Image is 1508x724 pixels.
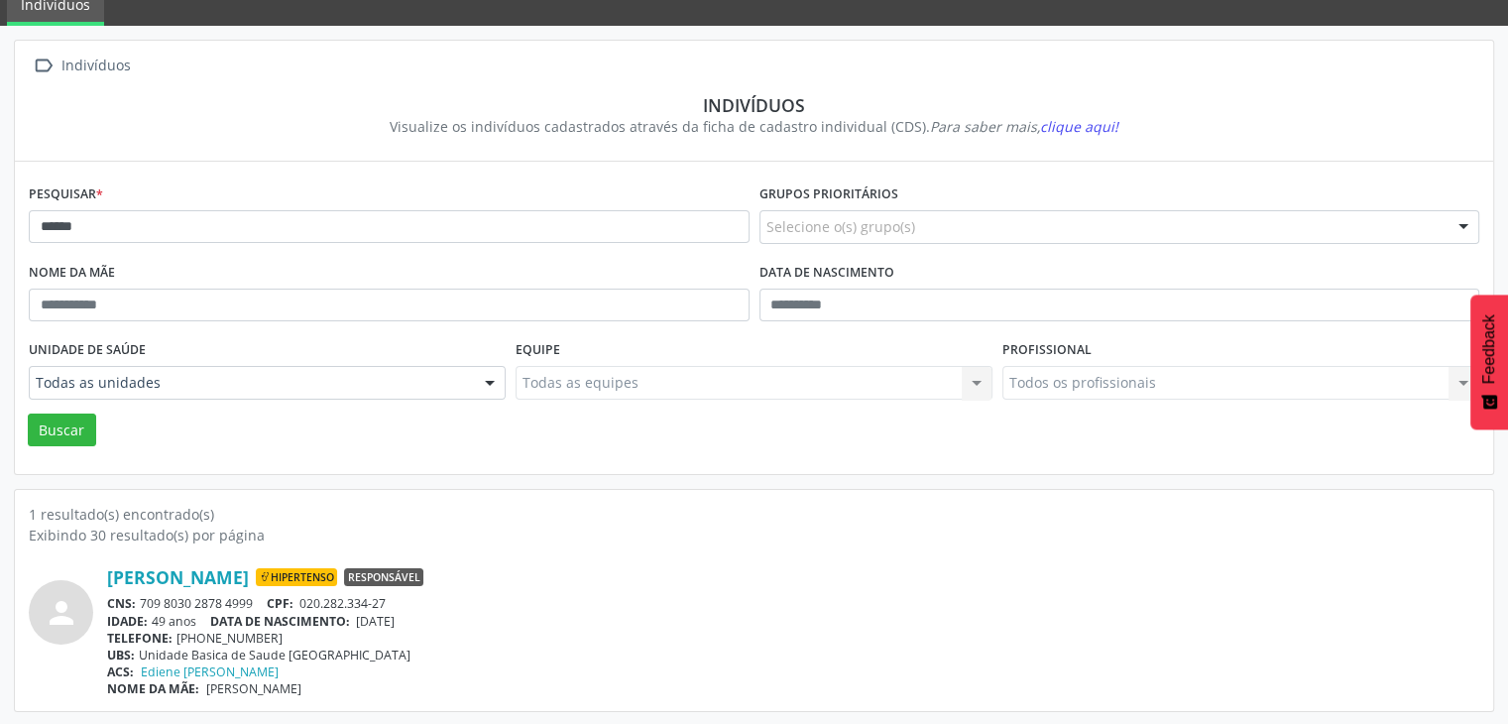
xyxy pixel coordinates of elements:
[759,258,894,289] label: Data de nascimento
[44,595,79,631] i: person
[107,613,148,630] span: IDADE:
[107,566,249,588] a: [PERSON_NAME]
[29,504,1479,525] div: 1 resultado(s) encontrado(s)
[299,595,386,612] span: 020.282.334-27
[766,216,915,237] span: Selecione o(s) grupo(s)
[256,568,337,586] span: Hipertenso
[28,414,96,447] button: Buscar
[58,52,134,80] div: Indivíduos
[43,116,1465,137] div: Visualize os indivíduos cadastrados através da ficha de cadastro individual (CDS).
[29,52,58,80] i: 
[29,52,134,80] a:  Indivíduos
[107,664,134,680] span: ACS:
[29,525,1479,545] div: Exibindo 30 resultado(s) por página
[141,664,279,680] a: Ediene [PERSON_NAME]
[1470,295,1508,429] button: Feedback - Mostrar pesquisa
[1480,314,1498,384] span: Feedback
[107,630,1479,647] div: [PHONE_NUMBER]
[29,335,146,366] label: Unidade de saúde
[516,335,560,366] label: Equipe
[107,595,1479,612] div: 709 8030 2878 4999
[107,680,199,697] span: NOME DA MÃE:
[36,373,465,393] span: Todas as unidades
[107,595,136,612] span: CNS:
[267,595,293,612] span: CPF:
[107,613,1479,630] div: 49 anos
[107,630,173,647] span: TELEFONE:
[107,647,1479,664] div: Unidade Basica de Saude [GEOGRAPHIC_DATA]
[43,94,1465,116] div: Indivíduos
[356,613,395,630] span: [DATE]
[206,680,301,697] span: [PERSON_NAME]
[210,613,350,630] span: DATA DE NASCIMENTO:
[1040,117,1118,136] span: clique aqui!
[107,647,135,664] span: UBS:
[29,258,115,289] label: Nome da mãe
[344,568,423,586] span: Responsável
[29,180,103,210] label: Pesquisar
[759,180,898,210] label: Grupos prioritários
[1002,335,1092,366] label: Profissional
[930,117,1118,136] i: Para saber mais,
